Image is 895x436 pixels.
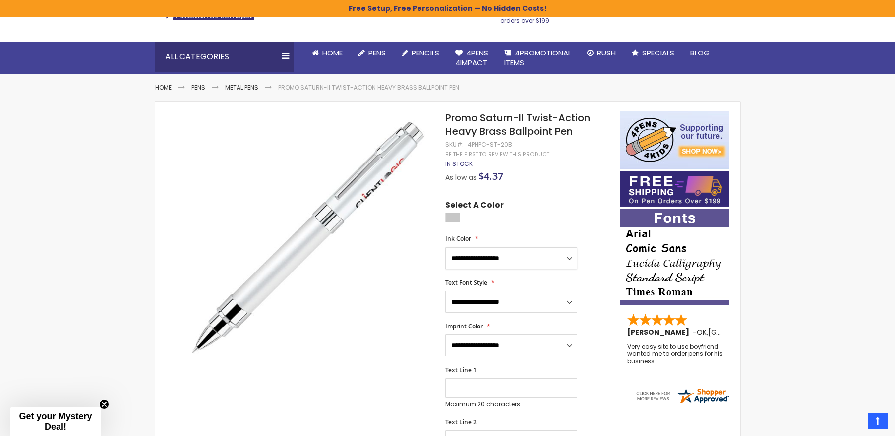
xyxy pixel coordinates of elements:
span: Rush [597,48,616,58]
span: As low as [445,172,477,182]
span: Imprint Color [445,322,483,330]
span: OK [697,327,707,337]
a: Metal Pens [225,83,258,92]
a: Be the first to review this product [445,151,549,158]
span: Pens [368,48,386,58]
a: Pens [191,83,205,92]
span: - , [693,327,781,337]
a: 4pens.com certificate URL [635,398,730,407]
img: 4pens.com widget logo [635,387,730,405]
span: Text Line 2 [445,418,477,426]
span: Specials [642,48,674,58]
span: Pencils [412,48,439,58]
div: All Categories [155,42,294,72]
span: [PERSON_NAME] [627,327,693,337]
span: Promo Saturn-II Twist-Action Heavy Brass Ballpoint Pen [445,111,590,138]
img: 4pens 4 kids [620,111,729,169]
div: Very easy site to use boyfriend wanted me to order pens for his business [627,343,723,365]
li: Promo Saturn-II Twist-Action Heavy Brass Ballpoint Pen [278,84,459,92]
button: Close teaser [99,399,109,409]
a: 4Pens4impact [447,42,496,74]
div: Get your Mystery Deal!Close teaser [10,407,101,436]
div: 4PHPC-ST-20B [468,141,512,149]
span: Select A Color [445,200,504,213]
span: Home [322,48,343,58]
span: In stock [445,160,473,168]
img: Free shipping on orders over $199 [620,171,729,207]
a: Pens [351,42,394,64]
strong: SKU [445,140,464,149]
span: Text Font Style [445,278,487,287]
span: 4PROMOTIONAL ITEMS [504,48,571,68]
span: Blog [690,48,710,58]
img: font-personalization-examples [620,209,729,305]
img: Promo Saturn-II Twist-Action Heavy Brass Ballpoint Pen [175,110,432,368]
a: Home [304,42,351,64]
a: Specials [624,42,682,64]
span: Text Line 1 [445,366,477,374]
span: 4Pens 4impact [455,48,488,68]
div: Availability [445,160,473,168]
span: Get your Mystery Deal! [19,411,92,432]
p: Maximum 20 characters [445,400,577,408]
div: Silver [445,213,460,222]
a: Home [155,83,172,92]
a: Blog [682,42,717,64]
span: [GEOGRAPHIC_DATA] [708,327,781,337]
a: Rush [579,42,624,64]
a: Pencils [394,42,447,64]
a: 4PROMOTIONALITEMS [496,42,579,74]
span: Ink Color [445,234,471,243]
span: $4.37 [478,169,503,183]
